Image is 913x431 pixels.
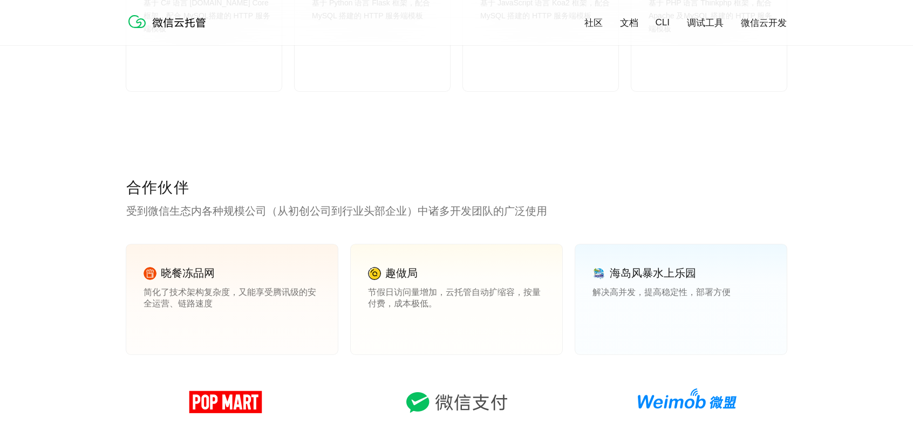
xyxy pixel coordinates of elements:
[385,266,418,281] p: 趣做局
[584,17,603,29] a: 社区
[741,17,787,29] a: 微信云开发
[592,287,769,309] p: 解决高并发，提高稳定性，部署方便
[126,25,213,34] a: 微信云托管
[144,287,321,309] p: 简化了技术架构复杂度，又能享受腾讯级的安全运营、链路速度
[126,177,787,199] p: 合作伙伴
[610,266,696,281] p: 海岛风暴水上乐园
[368,287,545,309] p: 节假日访问量增加，云托管自动扩缩容，按量付费，成本极低。
[126,11,213,32] img: 微信云托管
[687,17,724,29] a: 调试工具
[161,266,215,281] p: 晓餐冻品网
[126,203,787,218] p: 受到微信生态内各种规模公司（从初创公司到行业头部企业）中诸多开发团队的广泛使用
[656,17,670,28] a: CLI
[620,17,638,29] a: 文档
